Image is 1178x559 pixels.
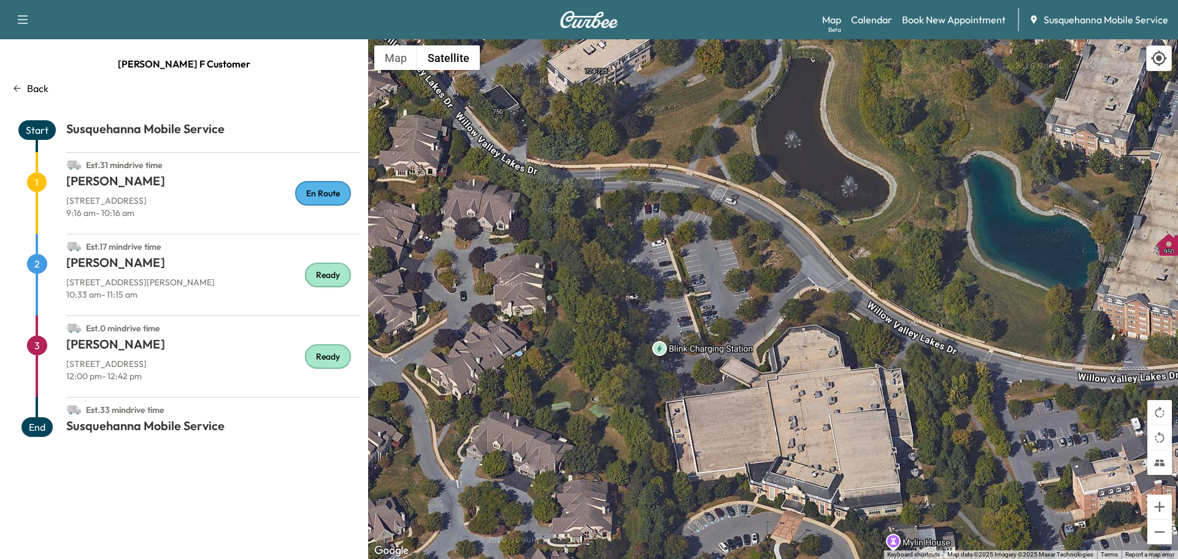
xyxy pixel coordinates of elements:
[86,404,164,415] span: Est. 33 min drive time
[1101,551,1118,558] a: Terms (opens in new tab)
[305,263,351,287] div: Ready
[18,120,56,140] span: Start
[66,288,361,301] p: 10:33 am - 11:15 am
[1147,520,1172,544] button: Zoom out
[371,543,412,559] a: Open this area in Google Maps (opens a new window)
[66,207,361,219] p: 9:16 am - 10:16 am
[1147,450,1172,475] button: Tilt map
[417,45,480,70] button: Show satellite imagery
[374,45,417,70] button: Show street map
[27,254,47,274] span: 2
[947,551,1093,558] span: Map data ©2025 Imagery ©2025 Maxar Technologies
[1146,45,1172,71] div: Recenter map
[560,11,618,28] img: Curbee Logo
[851,12,892,27] a: Calendar
[27,336,47,355] span: 3
[66,120,361,142] h1: Susquehanna Mobile Service
[66,370,361,382] p: 12:00 pm - 12:42 pm
[66,254,361,276] h1: [PERSON_NAME]
[66,417,361,439] h1: Susquehanna Mobile Service
[1147,400,1172,425] button: Rotate map clockwise
[86,323,160,334] span: Est. 0 min drive time
[305,344,351,369] div: Ready
[66,172,361,195] h1: [PERSON_NAME]
[1044,12,1168,27] span: Susquehanna Mobile Service
[21,417,53,437] span: End
[828,25,841,34] div: Beta
[66,195,361,207] p: [STREET_ADDRESS]
[27,81,48,96] p: Back
[86,241,161,252] span: Est. 17 min drive time
[1147,495,1172,519] button: Zoom in
[371,543,412,559] img: Google
[66,358,361,370] p: [STREET_ADDRESS]
[27,172,47,192] span: 1
[902,12,1006,27] a: Book New Appointment
[1125,551,1174,558] a: Report a map error
[295,181,351,206] div: En Route
[86,160,163,171] span: Est. 31 min drive time
[66,276,361,288] p: [STREET_ADDRESS][PERSON_NAME]
[66,336,361,358] h1: [PERSON_NAME]
[118,52,250,76] span: [PERSON_NAME] F Customer
[887,550,940,559] button: Keyboard shortcuts
[822,12,841,27] a: MapBeta
[1147,425,1172,450] button: Rotate map counterclockwise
